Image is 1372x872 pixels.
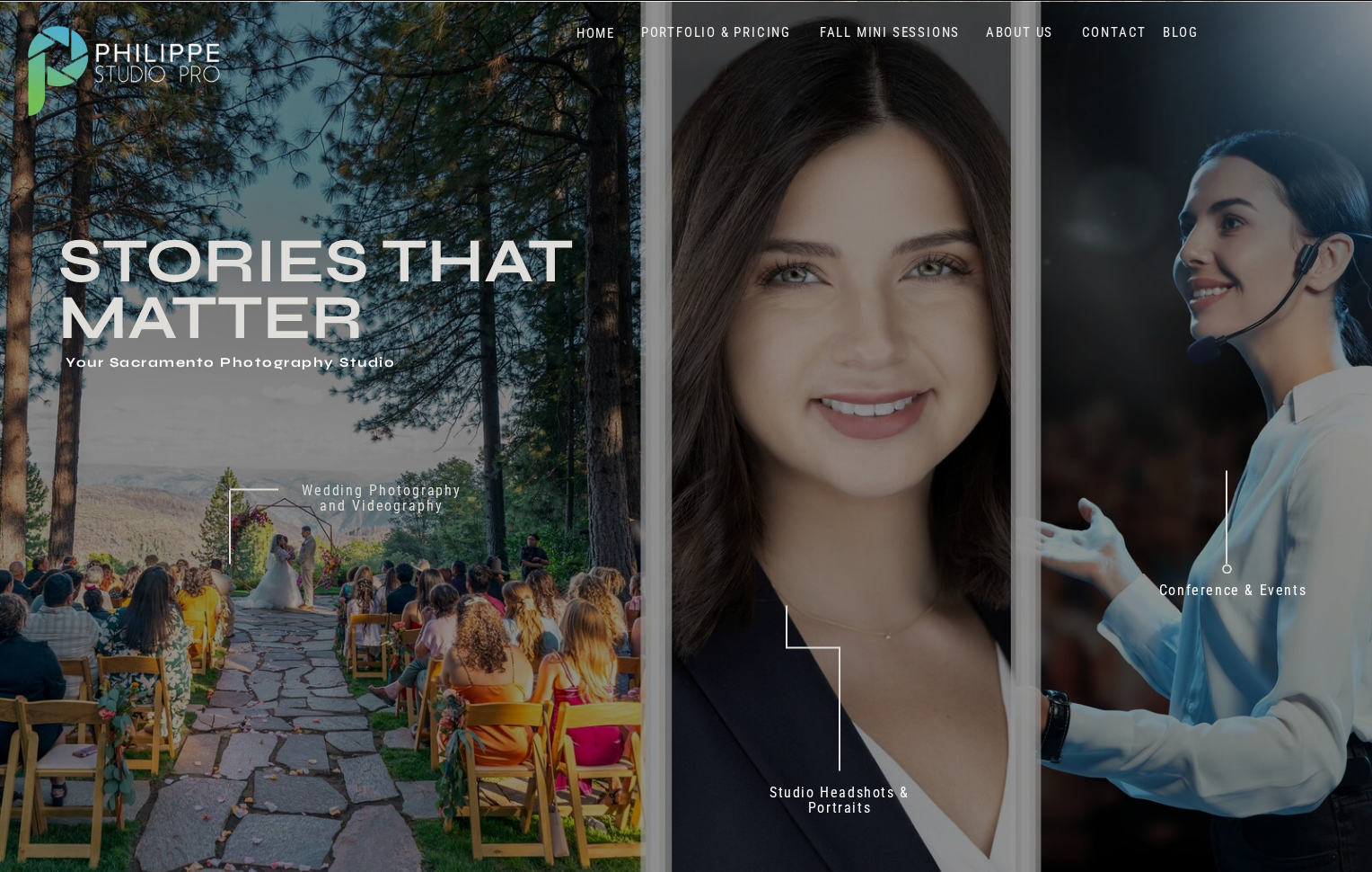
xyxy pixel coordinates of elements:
h3: Stories that Matter [58,233,786,343]
a: HOME [558,25,634,42]
a: Studio Headshots & Portraits [748,784,931,823]
p: 70+ 5 Star reviews on Google & Yelp [866,685,1108,734]
a: PORTFOLIO & PRICING [634,24,798,41]
a: Wedding Photography and Videography [288,482,475,530]
a: Conference & Events [1147,582,1319,606]
a: BLOG [1158,24,1203,41]
h2: Don't just take our word for it [711,447,1230,620]
a: ABOUT US [981,24,1058,41]
a: CONTACT [1077,24,1151,41]
h1: Your Sacramento Photography Studio [66,355,563,373]
a: FALL MINI SESSIONS [815,24,964,41]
